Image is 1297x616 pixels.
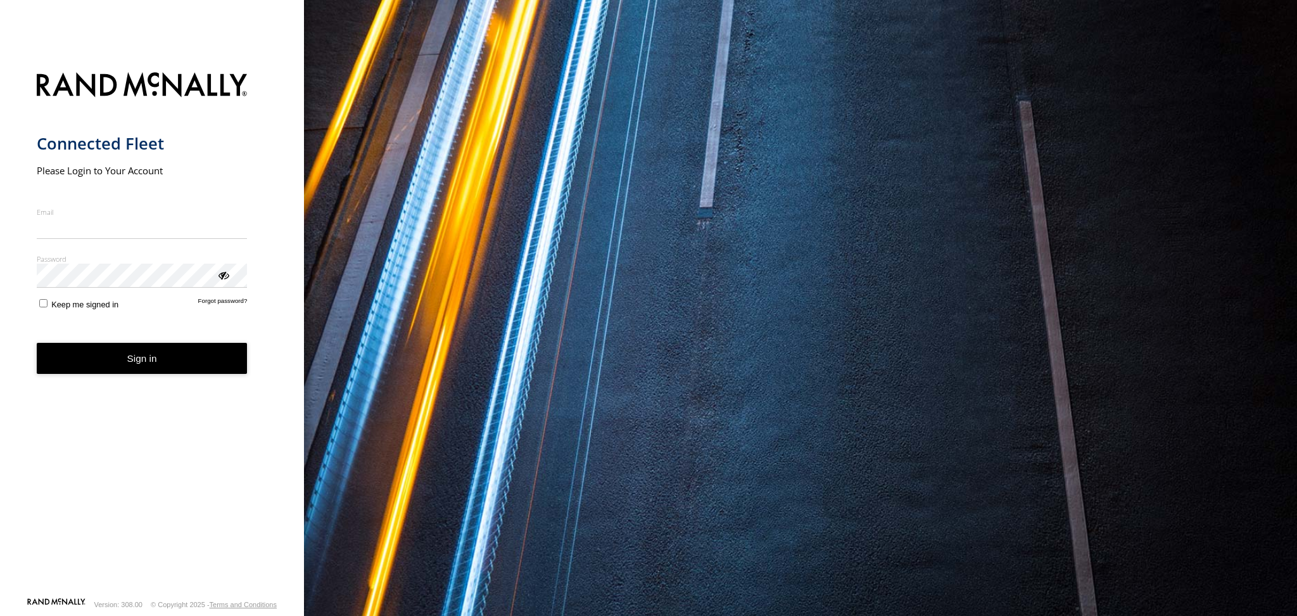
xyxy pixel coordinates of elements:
[37,343,248,374] button: Sign in
[37,254,248,264] label: Password
[198,297,248,309] a: Forgot password?
[151,601,277,608] div: © Copyright 2025 -
[94,601,142,608] div: Version: 308.00
[210,601,277,608] a: Terms and Conditions
[27,598,85,611] a: Visit our Website
[39,299,47,307] input: Keep me signed in
[217,268,229,281] div: ViewPassword
[37,164,248,177] h2: Please Login to Your Account
[37,70,248,102] img: Rand McNally
[37,65,268,597] form: main
[51,300,118,309] span: Keep me signed in
[37,207,248,217] label: Email
[37,133,248,154] h1: Connected Fleet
